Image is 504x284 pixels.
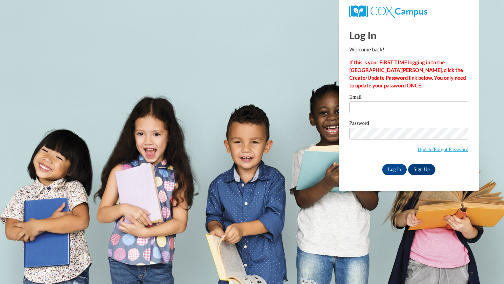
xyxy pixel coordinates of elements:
img: COX Campus [349,5,427,18]
a: Sign Up [408,164,435,175]
p: Welcome back! [349,46,468,54]
strong: If this is your FIRST TIME logging in to the [GEOGRAPHIC_DATA][PERSON_NAME], click the Create/Upd... [349,59,466,88]
a: COX Campus [349,8,427,14]
label: Email [349,94,468,101]
label: Password [349,121,468,128]
a: Update/Forgot Password [418,147,468,152]
h1: Log In [349,28,468,42]
input: Log In [382,164,407,175]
